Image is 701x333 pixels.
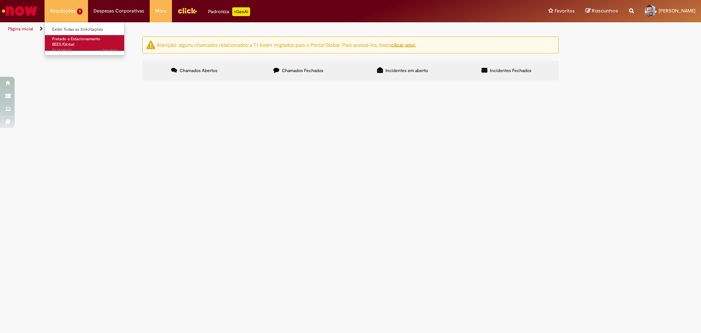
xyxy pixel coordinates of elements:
[391,41,416,48] a: clicar aqui.
[50,7,76,15] span: Requisições
[555,7,575,15] span: Favoritos
[386,68,428,73] span: Incidentes em aberto
[52,36,100,48] span: Fretado e Estacionamento BEES/Global
[1,4,38,18] img: ServiceNow
[77,8,83,15] span: 1
[45,26,125,34] a: Exibir Todas as Solicitações
[157,41,416,48] ng-bind-html: Atenção: alguns chamados relacionados a T.I foram migrados para o Portal Global. Para acessá-los,...
[8,26,33,32] a: Página inicial
[490,68,532,73] span: Incidentes Fechados
[592,7,618,14] span: Rascunhos
[208,7,250,16] div: Padroniza
[45,22,125,56] ul: Requisições
[659,8,696,14] span: [PERSON_NAME]
[102,48,118,53] span: 2m atrás
[232,7,250,16] p: +GenAi
[155,7,166,15] span: More
[282,68,323,73] span: Chamados Fechados
[102,48,118,53] time: 28/08/2025 17:07:04
[180,68,218,73] span: Chamados Abertos
[93,7,144,15] span: Despesas Corporativas
[586,8,618,15] a: Rascunhos
[177,5,197,16] img: click_logo_yellow_360x200.png
[5,22,462,36] ul: Trilhas de página
[52,48,118,53] span: R13459420
[45,35,125,51] a: Aberto R13459420 : Fretado e Estacionamento BEES/Global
